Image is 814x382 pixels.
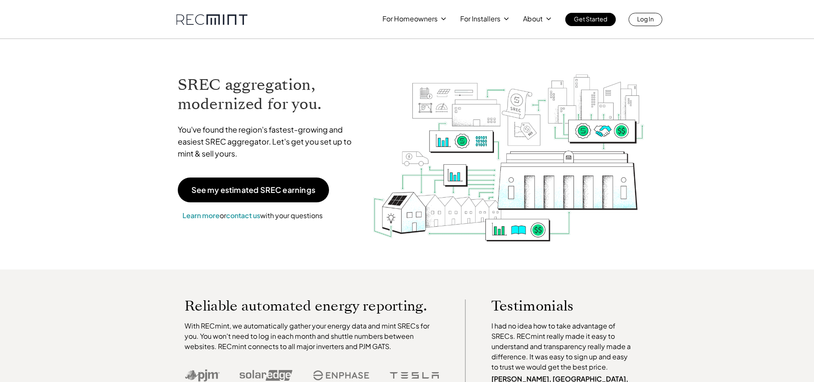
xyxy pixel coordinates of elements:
[629,13,662,26] a: Log In
[382,13,438,25] p: For Homeowners
[491,299,619,312] p: Testimonials
[565,13,616,26] a: Get Started
[185,299,439,312] p: Reliable automated energy reporting.
[191,186,315,194] p: See my estimated SREC earnings
[523,13,543,25] p: About
[574,13,607,25] p: Get Started
[178,178,329,202] a: See my estimated SREC earnings
[637,13,654,25] p: Log In
[372,52,645,244] img: RECmint value cycle
[491,321,635,372] p: I had no idea how to take advantage of SRECs. RECmint really made it easy to understand and trans...
[460,13,500,25] p: For Installers
[178,210,327,221] p: or with your questions
[178,75,360,114] h1: SREC aggregation, modernized for you.
[178,124,360,160] p: You've found the region's fastest-growing and easiest SREC aggregator. Let's get you set up to mi...
[185,321,439,352] p: With RECmint, we automatically gather your energy data and mint SRECs for you. You won't need to ...
[226,211,260,220] a: contact us
[182,211,220,220] a: Learn more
